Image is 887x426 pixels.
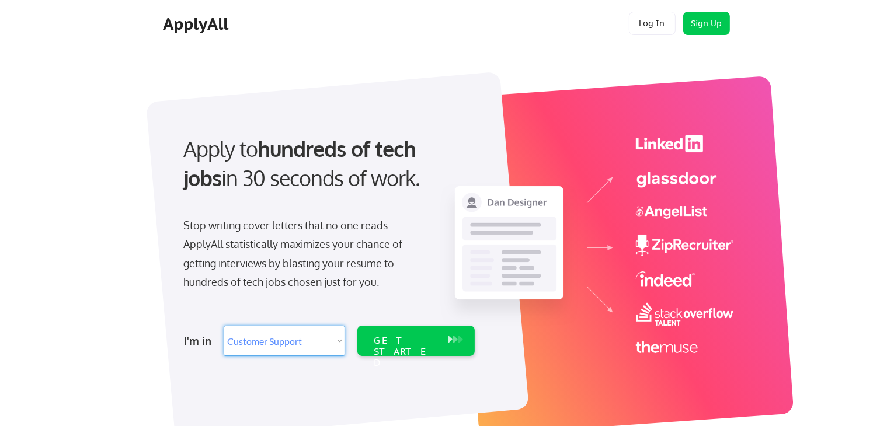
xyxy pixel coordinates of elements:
[683,12,730,35] button: Sign Up
[374,335,436,369] div: GET STARTED
[183,134,470,193] div: Apply to in 30 seconds of work.
[184,331,217,350] div: I'm in
[629,12,676,35] button: Log In
[164,14,232,34] div: ApplyAll
[183,216,423,292] div: Stop writing cover letters that no one reads. ApplyAll statistically maximizes your chance of get...
[183,135,421,191] strong: hundreds of tech jobs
